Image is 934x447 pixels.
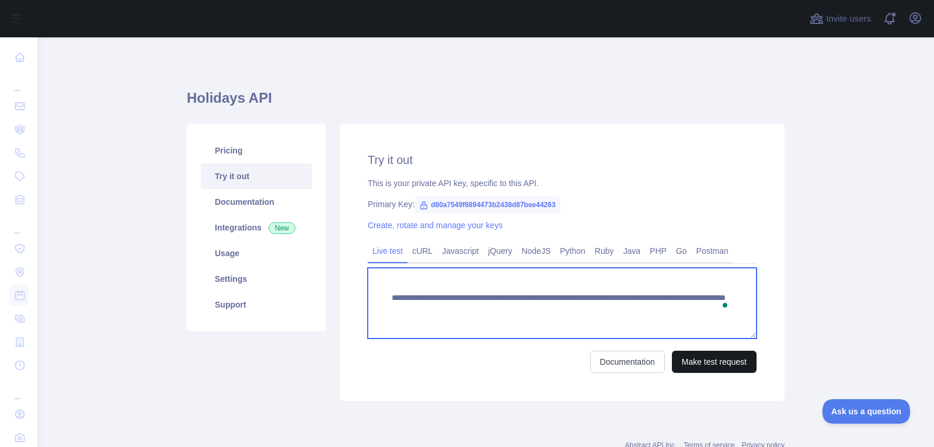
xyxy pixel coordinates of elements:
[590,351,665,373] a: Documentation
[692,242,733,260] a: Postman
[645,242,671,260] a: PHP
[368,198,757,210] div: Primary Key:
[201,240,312,266] a: Usage
[201,266,312,292] a: Settings
[517,242,555,260] a: NodeJS
[201,163,312,189] a: Try it out
[269,222,295,234] span: New
[9,70,28,93] div: ...
[826,12,871,26] span: Invite users
[368,268,757,338] textarea: To enrich screen reader interactions, please activate Accessibility in Grammarly extension settings
[187,89,785,117] h1: Holidays API
[414,196,560,214] span: d80a7549f6894473b2438d87bee44263
[672,351,757,373] button: Make test request
[407,242,437,260] a: cURL
[201,215,312,240] a: Integrations New
[555,242,590,260] a: Python
[807,9,873,28] button: Invite users
[437,242,483,260] a: Javascript
[201,138,312,163] a: Pricing
[201,189,312,215] a: Documentation
[201,292,312,317] a: Support
[368,177,757,189] div: This is your private API key, specific to this API.
[368,242,407,260] a: Live test
[590,242,619,260] a: Ruby
[368,221,503,230] a: Create, rotate and manage your keys
[619,242,646,260] a: Java
[9,212,28,236] div: ...
[671,242,692,260] a: Go
[483,242,517,260] a: jQuery
[9,378,28,401] div: ...
[368,152,757,168] h2: Try it out
[823,399,911,424] iframe: Toggle Customer Support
